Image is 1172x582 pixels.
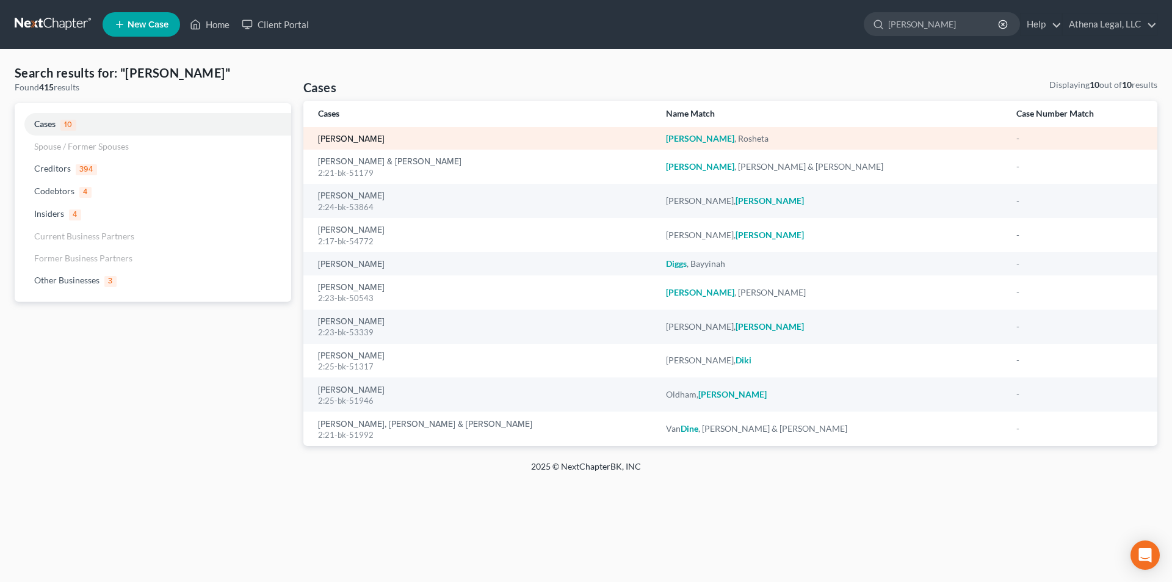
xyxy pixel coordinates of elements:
div: 2:17-bk-54772 [318,236,646,247]
a: [PERSON_NAME] [318,283,385,292]
a: Spouse / Former Spouses [15,136,291,158]
span: Other Businesses [34,275,99,285]
div: 2:25-bk-51317 [318,361,646,373]
div: Found results [15,81,291,93]
a: Former Business Partners [15,247,291,269]
em: [PERSON_NAME] [736,195,804,206]
em: [PERSON_NAME] [736,230,804,240]
th: Case Number Match [1007,101,1157,127]
a: [PERSON_NAME] [318,226,385,235]
span: Current Business Partners [34,231,134,241]
a: Home [184,13,236,35]
div: - [1016,229,1143,241]
div: 2025 © NextChapterBK, INC [238,460,934,482]
strong: 415 [39,82,54,92]
a: [PERSON_NAME] [318,135,385,144]
div: - [1016,388,1143,401]
span: 3 [104,276,117,287]
div: , [PERSON_NAME] & [PERSON_NAME] [666,161,997,173]
span: 394 [76,164,97,175]
div: Displaying out of results [1049,79,1157,91]
a: Creditors394 [15,158,291,180]
div: - [1016,258,1143,270]
div: - [1016,321,1143,333]
div: [PERSON_NAME], [666,229,997,241]
em: Dine [681,423,698,434]
span: 4 [69,209,81,220]
a: Cases10 [15,113,291,136]
a: Help [1021,13,1062,35]
a: Client Portal [236,13,315,35]
div: [PERSON_NAME], [666,195,997,207]
em: [PERSON_NAME] [666,161,734,172]
th: Cases [303,101,656,127]
th: Name Match [656,101,1007,127]
a: [PERSON_NAME] [318,352,385,360]
span: Insiders [34,208,64,219]
span: Former Business Partners [34,253,132,263]
div: 2:25-bk-51946 [318,395,646,407]
div: 2:21-bk-51179 [318,167,646,179]
a: [PERSON_NAME] [318,318,385,326]
a: Athena Legal, LLC [1063,13,1157,35]
span: 10 [60,120,76,131]
h4: Search results for: "[PERSON_NAME]" [15,64,291,81]
em: [PERSON_NAME] [666,287,734,297]
a: [PERSON_NAME], [PERSON_NAME] & [PERSON_NAME] [318,420,532,429]
div: 2:23-bk-50543 [318,293,646,304]
div: - [1016,133,1143,145]
div: 2:24-bk-53864 [318,202,646,213]
div: - [1016,286,1143,299]
strong: 10 [1090,79,1099,90]
span: Spouse / Former Spouses [34,141,129,151]
div: 2:23-bk-53339 [318,327,646,338]
span: 4 [79,187,92,198]
em: Diki [736,355,751,365]
em: [PERSON_NAME] [698,389,767,399]
span: Creditors [34,163,71,173]
a: [PERSON_NAME] [318,260,385,269]
a: Other Businesses3 [15,269,291,292]
span: Codebtors [34,186,74,196]
em: [PERSON_NAME] [736,321,804,332]
div: , Bayyinah [666,258,997,270]
div: , [PERSON_NAME] [666,286,997,299]
div: Oldham, [666,388,997,401]
a: [PERSON_NAME] [318,192,385,200]
h4: Cases [303,79,336,96]
input: Search by name... [888,13,1000,35]
em: Diggs [666,258,687,269]
div: [PERSON_NAME], [666,354,997,366]
span: Cases [34,118,56,129]
a: [PERSON_NAME] [318,386,385,395]
a: Insiders4 [15,203,291,225]
div: Van , [PERSON_NAME] & [PERSON_NAME] [666,423,997,435]
div: 2:21-bk-51992 [318,429,646,441]
div: - [1016,354,1143,366]
em: [PERSON_NAME] [666,133,734,144]
div: - [1016,423,1143,435]
div: - [1016,195,1143,207]
div: [PERSON_NAME], [666,321,997,333]
div: Open Intercom Messenger [1130,540,1160,570]
a: Current Business Partners [15,225,291,247]
div: , Rosheta [666,133,997,145]
strong: 10 [1122,79,1132,90]
a: Codebtors4 [15,180,291,203]
span: New Case [128,20,168,29]
div: - [1016,161,1143,173]
a: [PERSON_NAME] & [PERSON_NAME] [318,158,461,166]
